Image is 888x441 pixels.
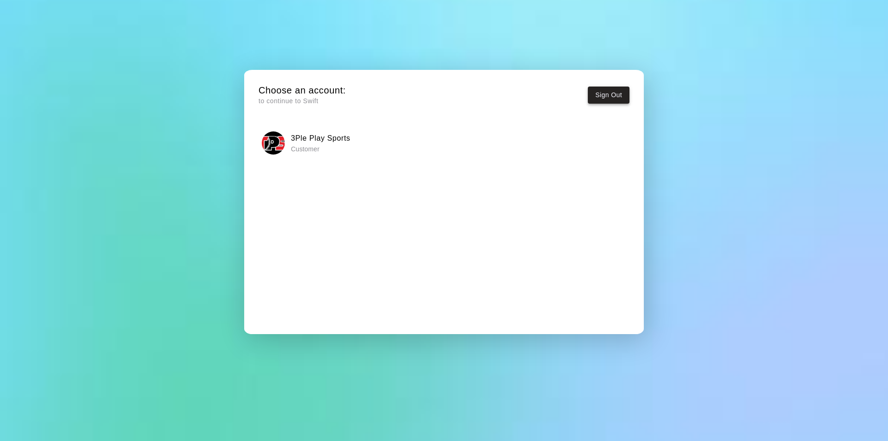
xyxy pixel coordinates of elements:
h6: 3Ple Play Sports [291,132,351,144]
p: Customer [291,144,351,154]
p: to continue to Swift [259,96,346,106]
img: 3Ple Play Sports [262,131,285,155]
h5: Choose an account: [259,84,346,97]
button: Sign Out [588,87,629,104]
button: 3Ple Play Sports3Ple Play Sports Customer [259,128,629,157]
